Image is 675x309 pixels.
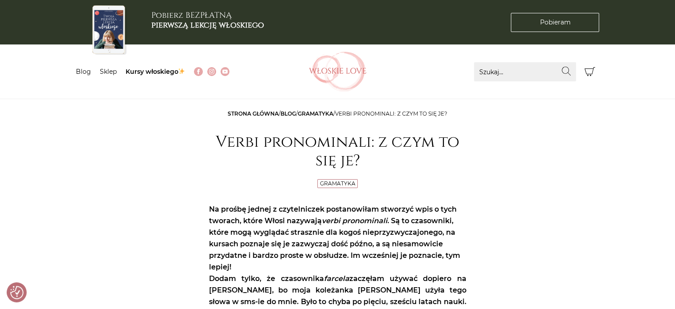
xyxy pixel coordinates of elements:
[298,110,333,117] a: Gramatyka
[322,217,387,225] em: verbi pronominali
[228,110,447,117] span: / / /
[280,110,296,117] a: Blog
[100,68,117,76] a: Sklep
[580,62,600,81] button: Koszyk
[10,286,24,299] button: Preferencje co do zgód
[178,68,185,74] img: ✨
[540,18,570,27] span: Pobieram
[309,52,367,92] img: Włoskielove
[511,13,599,32] a: Pobieram
[324,274,349,283] em: farcela
[151,20,264,31] b: pierwszą lekcję włoskiego
[209,133,466,170] h1: Verbi pronominali: z czym to się je?
[209,205,460,271] strong: Na prośbę jednej z czytelniczek postanowiłam stworzyć wpis o tych tworach, które Włosi nazywają ....
[76,68,91,76] a: Blog
[228,110,279,117] a: Strona główna
[474,62,576,81] input: Szukaj...
[126,68,186,76] a: Kursy włoskiego
[151,11,264,30] h3: Pobierz BEZPŁATNĄ
[320,180,355,187] a: Gramatyka
[335,110,447,117] span: Verbi pronominali: z czym to się je?
[10,286,24,299] img: Revisit consent button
